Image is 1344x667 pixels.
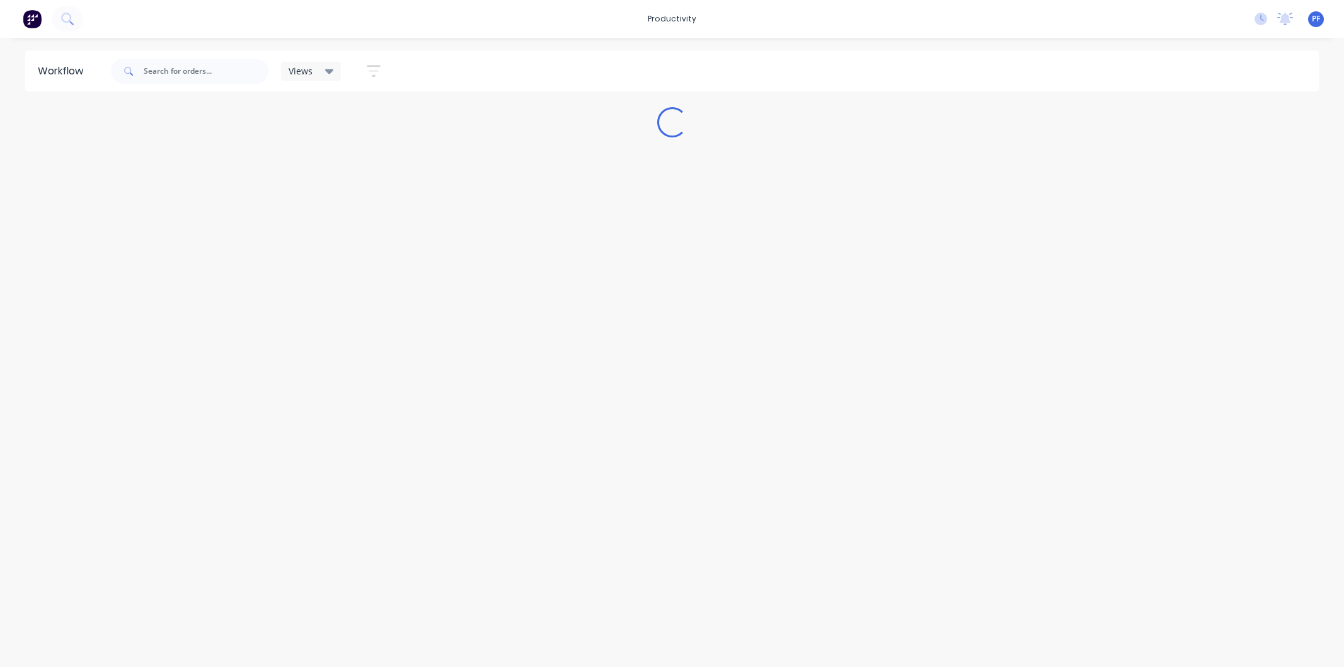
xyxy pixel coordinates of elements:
[641,9,703,28] div: productivity
[38,64,89,79] div: Workflow
[144,59,268,84] input: Search for orders...
[1312,13,1320,25] span: PF
[23,9,42,28] img: Factory
[289,64,313,78] span: Views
